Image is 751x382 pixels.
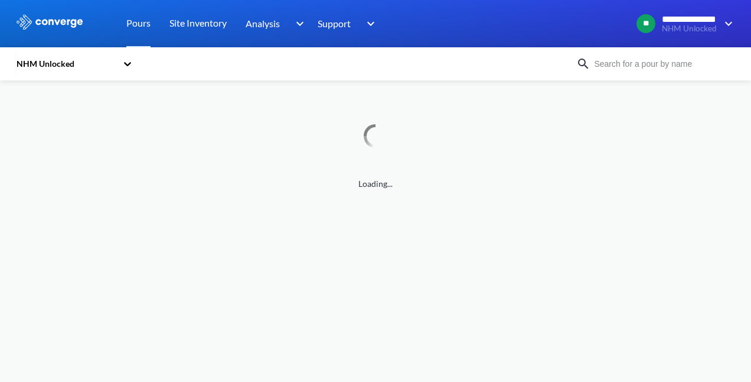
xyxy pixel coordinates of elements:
span: NHM Unlocked [662,24,717,33]
div: NHM Unlocked [15,57,117,70]
img: downArrow.svg [359,17,378,31]
img: downArrow.svg [288,17,307,31]
input: Search for a pour by name [590,57,733,70]
span: Analysis [246,16,280,31]
span: Loading... [15,177,736,190]
span: Support [318,16,351,31]
img: icon-search.svg [576,57,590,71]
img: downArrow.svg [717,17,736,31]
img: logo_ewhite.svg [15,14,84,30]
